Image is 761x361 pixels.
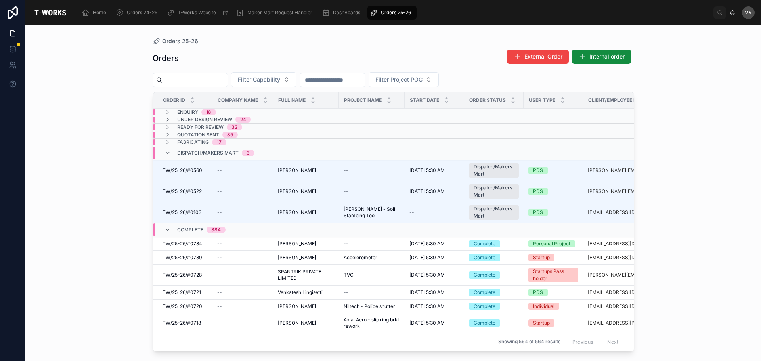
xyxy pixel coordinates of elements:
[217,272,268,278] a: --
[344,303,395,309] span: Niltech - Police shutter
[474,205,514,220] div: Dispatch/Makers Mart
[533,303,554,310] div: Individual
[588,241,658,247] a: [EMAIL_ADDRESS][DOMAIN_NAME]
[278,97,306,103] span: Full Name
[217,254,268,261] a: --
[231,72,296,87] button: Select Button
[218,97,258,103] span: Company Name
[217,289,268,296] a: --
[533,209,543,216] div: PDS
[588,320,658,326] a: [EMAIL_ADDRESS][PERSON_NAME][DOMAIN_NAME]
[333,10,360,16] span: DashBoards
[217,303,222,309] span: --
[278,303,316,309] span: [PERSON_NAME]
[588,289,658,296] a: [EMAIL_ADDRESS][DOMAIN_NAME]
[409,188,445,195] span: [DATE] 5:30 AM
[588,254,658,261] a: [EMAIL_ADDRESS][DOMAIN_NAME]
[247,10,312,16] span: Maker Mart Request Handler
[162,37,198,45] span: Orders 25-26
[588,188,658,195] a: [PERSON_NAME][EMAIL_ADDRESS][DOMAIN_NAME]
[409,303,445,309] span: [DATE] 5:30 AM
[469,271,519,279] a: Complete
[163,254,208,261] a: TW/25-26/#0730
[217,209,222,216] span: --
[344,241,400,247] a: --
[588,303,658,309] a: [EMAIL_ADDRESS][DOMAIN_NAME]
[217,254,222,261] span: --
[409,272,459,278] a: [DATE] 5:30 AM
[163,303,208,309] a: TW/25-26/#0720
[163,272,208,278] a: TW/25-26/#0728
[528,319,578,327] a: Startup
[528,188,578,195] a: PDS
[177,109,198,115] span: Enquiry
[474,184,514,199] div: Dispatch/Makers Mart
[469,254,519,261] a: Complete
[381,10,411,16] span: Orders 25-26
[474,319,495,327] div: Complete
[409,241,459,247] a: [DATE] 5:30 AM
[278,188,334,195] a: [PERSON_NAME]
[217,272,222,278] span: --
[409,188,459,195] a: [DATE] 5:30 AM
[163,303,202,309] span: TW/25-26/#0720
[278,254,316,261] span: [PERSON_NAME]
[344,167,400,174] a: --
[278,209,316,216] span: [PERSON_NAME]
[474,303,495,310] div: Complete
[163,289,208,296] a: TW/25-26/#0721
[409,209,459,216] a: --
[528,240,578,247] a: Personal Project
[533,319,550,327] div: Startup
[588,272,658,278] a: [PERSON_NAME][EMAIL_ADDRESS][DOMAIN_NAME]
[474,240,495,247] div: Complete
[217,167,268,174] a: --
[278,167,316,174] span: [PERSON_NAME]
[278,269,334,281] span: SPANTRIK PRIVATE LIMITED
[469,184,519,199] a: Dispatch/Makers Mart
[278,320,334,326] a: [PERSON_NAME]
[217,241,222,247] span: --
[409,303,459,309] a: [DATE] 5:30 AM
[163,167,208,174] a: TW/25-26/#0560
[217,241,268,247] a: --
[507,50,569,64] button: External Order
[410,97,439,103] span: Start Date
[529,97,555,103] span: User Type
[528,268,578,282] a: Startups Pass holder
[344,241,348,247] span: --
[75,4,713,21] div: scrollable content
[474,271,495,279] div: Complete
[528,254,578,261] a: Startup
[344,272,354,278] span: TVC
[153,53,179,64] h1: Orders
[409,320,445,326] span: [DATE] 5:30 AM
[409,209,414,216] span: --
[528,303,578,310] a: Individual
[409,254,459,261] a: [DATE] 5:30 AM
[367,6,417,20] a: Orders 25-26
[278,303,334,309] a: [PERSON_NAME]
[528,167,578,174] a: PDS
[474,289,495,296] div: Complete
[217,188,268,195] a: --
[163,272,202,278] span: TW/25-26/#0728
[278,320,316,326] span: [PERSON_NAME]
[217,139,222,145] div: 17
[177,124,224,130] span: Ready for Review
[533,188,543,195] div: PDS
[163,289,201,296] span: TW/25-26/#0721
[177,227,203,233] span: Complete
[319,6,366,20] a: DashBoards
[533,167,543,174] div: PDS
[278,241,334,247] a: [PERSON_NAME]
[163,209,201,216] span: TW/25-26/#0103
[745,10,752,16] span: VV
[474,254,495,261] div: Complete
[469,289,519,296] a: Complete
[469,205,519,220] a: Dispatch/Makers Mart
[533,289,543,296] div: PDS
